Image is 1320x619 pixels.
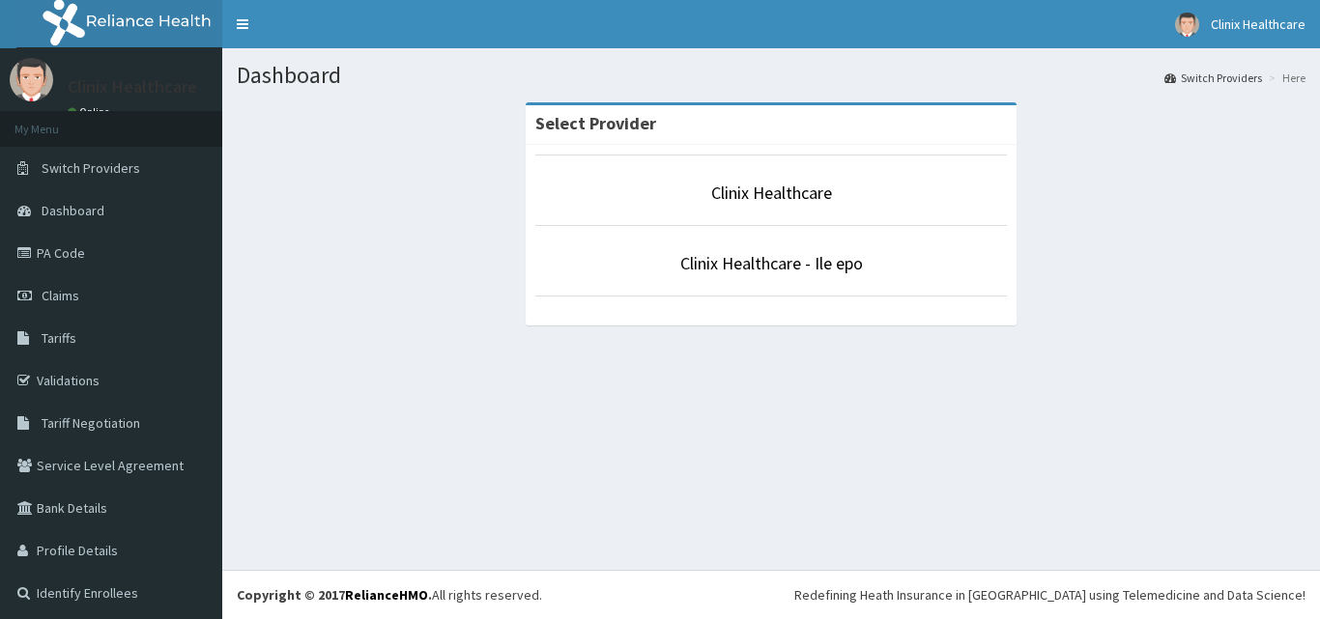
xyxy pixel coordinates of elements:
[1164,70,1262,86] a: Switch Providers
[1211,15,1306,33] span: Clinix Healthcare
[42,159,140,177] span: Switch Providers
[222,570,1320,619] footer: All rights reserved.
[680,252,863,274] a: Clinix Healthcare - Ile epo
[68,105,114,119] a: Online
[711,182,832,204] a: Clinix Healthcare
[237,63,1306,88] h1: Dashboard
[794,585,1306,605] div: Redefining Heath Insurance in [GEOGRAPHIC_DATA] using Telemedicine and Data Science!
[535,112,656,134] strong: Select Provider
[1264,70,1306,86] li: Here
[1175,13,1199,37] img: User Image
[42,329,76,347] span: Tariffs
[10,58,53,101] img: User Image
[345,586,428,604] a: RelianceHMO
[42,414,140,432] span: Tariff Negotiation
[42,202,104,219] span: Dashboard
[42,287,79,304] span: Claims
[237,586,432,604] strong: Copyright © 2017 .
[68,78,197,96] p: Clinix Healthcare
